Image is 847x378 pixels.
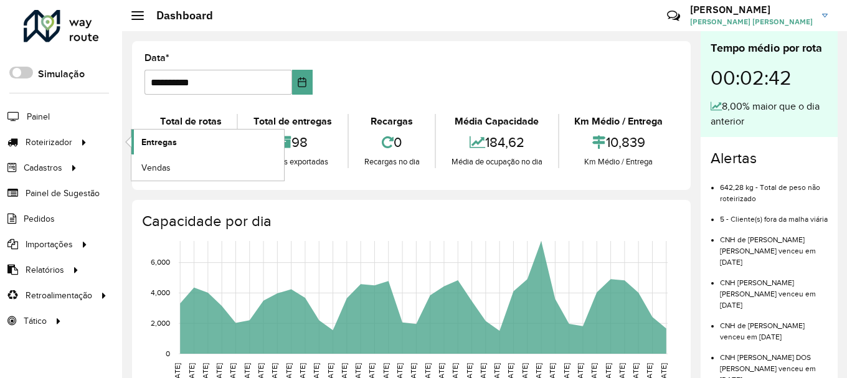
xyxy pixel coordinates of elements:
[241,156,344,168] div: Entregas exportadas
[562,129,675,156] div: 10,839
[26,238,73,251] span: Importações
[144,50,169,65] label: Data
[144,9,213,22] h2: Dashboard
[148,114,234,129] div: Total de rotas
[151,319,170,327] text: 2,000
[720,225,828,268] li: CNH de [PERSON_NAME] [PERSON_NAME] venceu em [DATE]
[142,212,678,230] h4: Capacidade por dia
[241,114,344,129] div: Total de entregas
[352,114,432,129] div: Recargas
[711,40,828,57] div: Tempo médio por rota
[352,156,432,168] div: Recargas no dia
[352,129,432,156] div: 0
[518,4,648,37] div: Críticas? Dúvidas? Elogios? Sugestões? Entre em contato conosco!
[26,187,100,200] span: Painel de Sugestão
[26,289,92,302] span: Retroalimentação
[690,16,813,27] span: [PERSON_NAME] [PERSON_NAME]
[439,156,554,168] div: Média de ocupação no dia
[720,311,828,343] li: CNH de [PERSON_NAME] venceu em [DATE]
[720,172,828,204] li: 642,28 kg - Total de peso não roteirizado
[439,114,554,129] div: Média Capacidade
[690,4,813,16] h3: [PERSON_NAME]
[292,70,313,95] button: Choose Date
[711,57,828,99] div: 00:02:42
[711,149,828,168] h4: Alertas
[562,114,675,129] div: Km Médio / Entrega
[166,349,170,357] text: 0
[711,99,828,129] div: 8,00% maior que o dia anterior
[24,212,55,225] span: Pedidos
[27,110,50,123] span: Painel
[24,314,47,328] span: Tático
[141,136,177,149] span: Entregas
[26,136,72,149] span: Roteirizador
[439,129,554,156] div: 184,62
[38,67,85,82] label: Simulação
[720,268,828,311] li: CNH [PERSON_NAME] [PERSON_NAME] venceu em [DATE]
[660,2,687,29] a: Contato Rápido
[151,258,170,267] text: 6,000
[131,130,284,154] a: Entregas
[131,155,284,180] a: Vendas
[562,156,675,168] div: Km Médio / Entrega
[24,161,62,174] span: Cadastros
[720,204,828,225] li: 5 - Cliente(s) fora da malha viária
[141,161,171,174] span: Vendas
[151,289,170,297] text: 4,000
[241,129,344,156] div: 98
[26,263,64,276] span: Relatórios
